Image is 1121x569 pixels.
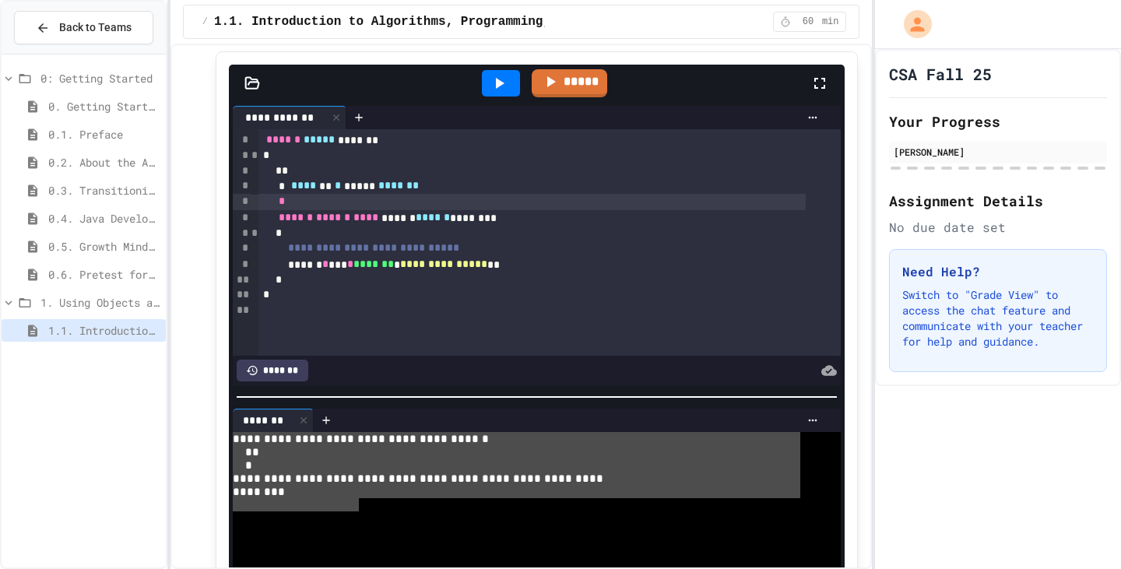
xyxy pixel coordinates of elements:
h2: Assignment Details [889,190,1107,212]
span: 60 [796,16,821,28]
span: 0.2. About the AP CSA Exam [48,154,160,170]
span: min [822,16,839,28]
p: Switch to "Grade View" to access the chat feature and communicate with your teacher for help and ... [902,287,1094,349]
h3: Need Help? [902,262,1094,281]
span: Back to Teams [59,19,132,36]
span: 0.1. Preface [48,126,160,142]
span: / [202,16,208,28]
button: Back to Teams [14,11,153,44]
div: No due date set [889,218,1107,237]
h2: Your Progress [889,111,1107,132]
span: 0. Getting Started [48,98,160,114]
div: My Account [887,6,936,42]
h1: CSA Fall 25 [889,63,992,85]
div: [PERSON_NAME] [894,145,1102,159]
span: 1. Using Objects and Methods [40,294,160,311]
span: 0.6. Pretest for the AP CSA Exam [48,266,160,283]
span: 0.4. Java Development Environments [48,210,160,227]
span: 1.1. Introduction to Algorithms, Programming, and Compilers [214,12,655,31]
span: 1.1. Introduction to Algorithms, Programming, and Compilers [48,322,160,339]
span: 0.3. Transitioning from AP CSP to AP CSA [48,182,160,198]
span: 0.5. Growth Mindset and Pair Programming [48,238,160,255]
span: 0: Getting Started [40,70,160,86]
